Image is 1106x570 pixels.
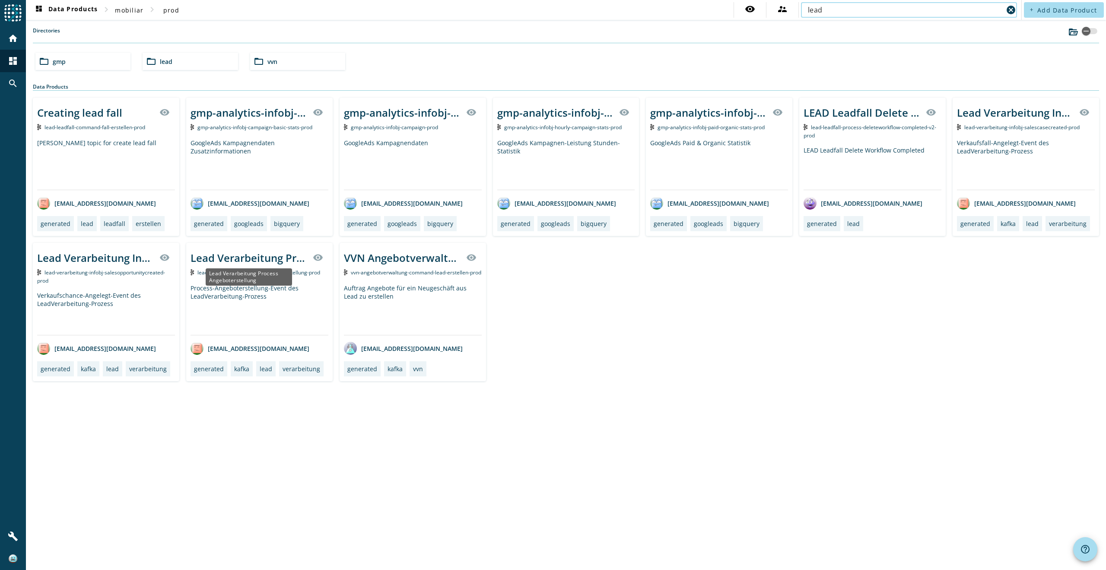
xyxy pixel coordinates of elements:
img: avatar [37,197,50,210]
img: avatar [344,342,357,355]
mat-icon: folder_open [39,56,49,67]
mat-icon: visibility [313,252,323,263]
div: VVN Angebotverwaltung Command Lead erstellen [344,251,461,265]
img: avatar [191,197,203,210]
div: GoogleAds Kampagnendaten [344,139,482,190]
mat-icon: cancel [1006,5,1016,15]
div: [EMAIL_ADDRESS][DOMAIN_NAME] [191,197,309,210]
div: gmp-analytics-infobj-paid-organic-stats-prod [650,105,767,120]
span: Kafka Topic: lead-leadfall-command-fall-erstellen-prod [44,124,145,131]
div: lead [106,365,119,373]
span: Kafka Topic: gmp-analytics-infobj-paid-organic-stats-prod [658,124,765,131]
input: Search (% or * for wildcards) [808,5,1003,15]
div: Lead Verarbeitung Process Angeboterstellung [206,268,292,286]
span: vvn [267,57,277,66]
div: gmp-analytics-infobj-campaign-prod [344,105,461,120]
span: Add Data Product [1037,6,1097,14]
img: spoud-logo.svg [4,4,22,22]
div: bigquery [274,220,300,228]
div: lead [847,220,860,228]
mat-icon: search [8,78,18,89]
button: mobiliar [111,2,147,18]
span: lead [160,57,172,66]
mat-icon: add [1029,7,1034,12]
button: prod [157,2,185,18]
button: Clear [1005,4,1017,16]
mat-icon: chevron_right [147,4,157,15]
mat-icon: build [8,531,18,541]
div: generated [654,220,683,228]
div: Lead Verarbeitung Process Angeboterstellung [191,251,308,265]
div: Auftrag Angebote für ein Neugeschäft aus Lead zu erstellen [344,284,482,335]
div: lead [1026,220,1039,228]
mat-icon: visibility [159,107,170,118]
div: bigquery [734,220,760,228]
div: [EMAIL_ADDRESS][DOMAIN_NAME] [344,197,463,210]
img: avatar [191,342,203,355]
button: Data Products [30,2,101,18]
img: avatar [804,197,817,210]
div: generated [501,220,531,228]
div: verarbeitung [129,365,167,373]
img: Kafka Topic: vvn-angebotverwaltung-command-lead-erstellen-prod [344,269,348,275]
img: Kafka Topic: lead-verarbeitung-infobj-salesopportunitycreated-prod [37,269,41,275]
div: googleads [388,220,417,228]
div: [EMAIL_ADDRESS][DOMAIN_NAME] [957,197,1076,210]
div: [EMAIL_ADDRESS][DOMAIN_NAME] [344,342,463,355]
div: kafka [388,365,403,373]
div: verarbeitung [1049,220,1087,228]
mat-icon: visibility [466,107,477,118]
div: [PERSON_NAME] topic for create lead fall [37,139,175,190]
mat-icon: visibility [313,107,323,118]
div: generated [41,220,70,228]
span: Data Products [34,5,98,15]
div: GoogleAds Kampagnen-Leistung Stunden-Statistik [497,139,635,190]
mat-icon: visibility [1079,107,1090,118]
mat-icon: visibility [745,4,755,14]
div: generated [194,220,224,228]
div: [EMAIL_ADDRESS][DOMAIN_NAME] [37,342,156,355]
div: [EMAIL_ADDRESS][DOMAIN_NAME] [37,197,156,210]
div: LEAD Leadfall Delete Workflow Completed [804,146,941,190]
div: generated [807,220,837,228]
div: gmp-analytics-infobj-campaign-basic-stats-prod [191,105,308,120]
img: Kafka Topic: lead-verarbeitung-infobj-salescasecreated-prod [957,124,961,130]
span: Kafka Topic: gmp-analytics-infobj-campaign-prod [351,124,438,131]
div: [EMAIL_ADDRESS][DOMAIN_NAME] [804,197,922,210]
span: prod [163,6,179,14]
div: bigquery [581,220,607,228]
mat-icon: visibility [619,107,629,118]
div: generated [960,220,990,228]
img: Kafka Topic: lead-leadfall-process-deleteworkflow-completed-v2-prod [804,124,807,130]
div: GoogleAds Paid & Organic Statistik [650,139,788,190]
div: gmp-analytics-infobj-hourly-campaign-stats-prod [497,105,614,120]
div: Lead Verarbeitung Infobj Salescasecreated [957,105,1074,120]
mat-icon: folder_open [146,56,156,67]
img: Kafka Topic: gmp-analytics-infobj-paid-organic-stats-prod [650,124,654,130]
mat-icon: folder_open [254,56,264,67]
mat-icon: chevron_right [101,4,111,15]
div: [EMAIL_ADDRESS][DOMAIN_NAME] [650,197,769,210]
mat-icon: help_outline [1080,544,1090,554]
span: Kafka Topic: gmp-analytics-infobj-campaign-basic-stats-prod [197,124,312,131]
div: Creating lead fall [37,105,122,120]
div: bigquery [427,220,453,228]
img: avatar [650,197,663,210]
div: leadfall [104,220,125,228]
mat-icon: supervisor_account [777,4,788,14]
div: GoogleAds Kampagnendaten Zusatzinformationen [191,139,328,190]
img: avatar [37,342,50,355]
div: googleads [541,220,570,228]
mat-icon: visibility [159,252,170,263]
button: Add Data Product [1024,2,1104,18]
span: Kafka Topic: lead-leadfall-process-deleteworkflow-completed-v2-prod [804,124,936,139]
img: avatar [497,197,510,210]
img: Kafka Topic: gmp-analytics-infobj-hourly-campaign-stats-prod [497,124,501,130]
img: avatar [957,197,970,210]
span: Kafka Topic: vvn-angebotverwaltung-command-lead-erstellen-prod [351,269,481,276]
span: Kafka Topic: lead-verarbeitung-process-angeboterstellung-prod [197,269,320,276]
div: generated [347,220,377,228]
img: avatar [344,197,357,210]
span: gmp [53,57,66,66]
mat-icon: visibility [466,252,477,263]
